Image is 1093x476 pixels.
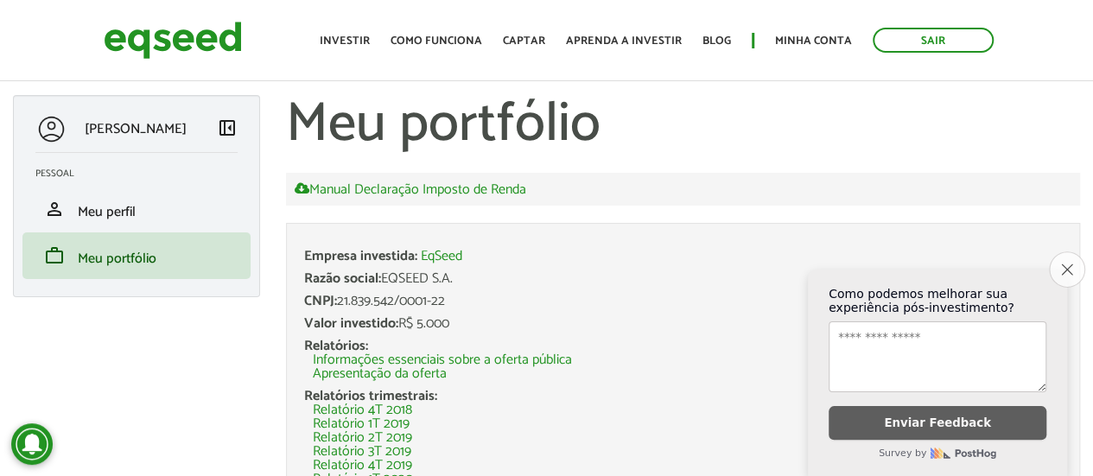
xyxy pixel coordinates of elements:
[35,245,238,266] a: workMeu portfólio
[304,289,337,313] span: CNPJ:
[304,272,1062,286] div: EQSEED S.A.
[313,445,411,459] a: Relatório 3T 2019
[313,459,412,473] a: Relatório 4T 2019
[78,247,156,270] span: Meu portfólio
[85,121,187,137] p: [PERSON_NAME]
[873,28,994,53] a: Sair
[503,35,545,47] a: Captar
[320,35,370,47] a: Investir
[217,117,238,138] span: left_panel_close
[313,403,412,417] a: Relatório 4T 2018
[35,168,251,179] h2: Pessoal
[22,232,251,279] li: Meu portfólio
[304,295,1062,308] div: 21.839.542/0001-22
[78,200,136,224] span: Meu perfil
[304,334,368,358] span: Relatórios:
[313,431,412,445] a: Relatório 2T 2019
[304,244,417,268] span: Empresa investida:
[304,312,398,335] span: Valor investido:
[304,317,1062,331] div: R$ 5.000
[44,245,65,266] span: work
[702,35,731,47] a: Blog
[104,17,242,63] img: EqSeed
[35,199,238,219] a: personMeu perfil
[313,353,572,367] a: Informações essenciais sobre a oferta pública
[391,35,482,47] a: Como funciona
[313,417,410,431] a: Relatório 1T 2019
[313,367,447,381] a: Apresentação da oferta
[775,35,852,47] a: Minha conta
[304,267,381,290] span: Razão social:
[295,181,526,197] a: Manual Declaração Imposto de Renda
[22,186,251,232] li: Meu perfil
[217,117,238,142] a: Colapsar menu
[286,95,1080,155] h1: Meu portfólio
[44,199,65,219] span: person
[304,384,437,408] span: Relatórios trimestrais:
[566,35,682,47] a: Aprenda a investir
[421,250,462,263] a: EqSeed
